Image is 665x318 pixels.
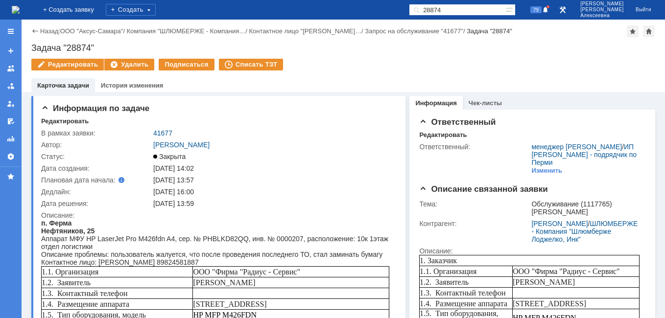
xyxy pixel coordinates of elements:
span: HP MFP M426FDN [94,59,157,67]
div: Обслуживание (1117765) [PERSON_NAME] [531,200,641,216]
div: / [249,27,365,35]
div: Контрагент: [419,220,529,227]
div: [DATE] 14:02 [153,164,392,172]
a: Перейти в интерфейс администратора [557,4,569,16]
div: [DATE] 16:00 [153,188,392,196]
a: 41677 [153,129,172,137]
a: Запрос на обслуживание "41677" [365,27,463,35]
span: 1.1. Организация [0,48,57,57]
span: 2.1. Описание проблемы [0,116,83,125]
a: Перейти на домашнюю страницу [12,6,20,14]
span: Описание связанной заявки [419,184,547,194]
div: Редактировать [419,131,467,139]
span: №000207 [152,102,183,111]
span: ООО "Фирма "Радиус - Сервис" [152,48,259,57]
span: 1.1. Организация [0,12,57,21]
a: ИП [PERSON_NAME] - подрядчик по Перми [531,143,637,166]
a: ООО "Аксус-Самара" [60,27,123,35]
span: [PERSON_NAME] [580,1,624,7]
div: Статус: [41,153,151,160]
span: Алексеевна [580,13,624,19]
span: 1.2. Заявитель [0,23,49,31]
span: 1.6. Серийный № оборудования [0,72,60,90]
span: После обслуживания 08.09 мфу начал "жевать" бумагу. [94,112,199,129]
span: [STREET_ADDRESS] [152,81,225,89]
div: / [127,27,249,35]
div: [DATE] 13:57 [153,176,392,184]
a: Компания "ШЛЮМБЕРЖЕ - Компания… [127,27,246,35]
div: Автор: [41,141,151,149]
a: Заявки в моей ответственности [3,78,19,94]
div: / [365,27,467,35]
a: [PERSON_NAME] [153,141,210,149]
span: №000207 [94,77,124,85]
div: Дата решения: [41,200,151,207]
span: Закрыта [153,153,186,160]
span: 1.3. Контактный телефон [0,34,86,42]
div: Описание: [419,247,643,255]
a: Мои согласования [3,114,19,129]
div: Дедлайн: [41,188,151,196]
div: [DATE] 13:59 [153,200,392,207]
span: [PERSON_NAME] [94,23,156,31]
div: Создать [106,4,156,16]
a: [EMAIL_ADDRESS][DOMAIN_NAME] [84,162,187,169]
span: 1.5. Тип оборудования, модель [0,54,79,71]
a: Настройки [3,149,19,164]
div: | [58,27,60,34]
span: HP MFP M426FDN [152,91,215,100]
a: Чек-листы [469,99,502,107]
span: 79 [530,6,542,13]
span: 1.2. Заявитель [0,59,49,68]
div: В рамках заявки: [41,129,151,137]
a: Заявки на командах [3,61,19,76]
div: Изменить [531,167,562,175]
span: [STREET_ADDRESS] [94,45,167,53]
span: [PERSON_NAME] [152,59,214,68]
div: Дата создания: [41,164,151,172]
span: 1.3. Контактный телефон [0,70,86,78]
div: Тема: [419,200,529,208]
img: logo [12,6,20,14]
a: Карточка задачи [37,82,89,89]
span: 1.4. Размещение аппарата [0,81,88,89]
div: Задача "28874" [467,27,512,35]
a: [PHONE_NUMBER] [74,170,128,177]
span: 1.4. Размещение аппарата [0,45,88,53]
span: Информация по задаче [41,104,149,113]
div: Описание: [41,211,394,219]
div: Редактировать [41,117,89,125]
a: Назад [40,27,58,35]
a: менеджер [PERSON_NAME] [531,143,622,151]
a: История изменения [101,82,163,89]
span: -//- [94,91,103,100]
span: 1.5. Тип оборудования, модель [0,91,105,100]
div: Плановая дата начала: [41,176,140,184]
a: [PERSON_NAME] [531,220,588,227]
span: [PERSON_NAME] [580,7,624,13]
span: 1.6. Серийный № оборудования [0,102,108,111]
div: / [531,143,641,166]
a: Контактное лицо "[PERSON_NAME]… [249,27,361,35]
span: 1. Заказчик [0,1,38,10]
div: Задача "28874" [31,43,655,53]
a: Мои заявки [3,96,19,112]
span: 1.7. Состояние гарантии [0,91,84,100]
div: / [60,27,127,35]
div: / [531,220,641,243]
span: 2. Содержание заявки [0,102,73,111]
span: Расширенный поиск [505,4,515,14]
span: Ответственный [419,117,496,127]
div: Добавить в избранное [627,25,639,37]
a: Создать заявку [3,43,19,59]
span: ООО "Фирма "Радиус - Сервис" [94,12,201,21]
a: ШЛЮМБЕРЖЕ - Компания "Шлюмберже Лоджелко, Инк" [531,220,638,243]
a: Информация [415,99,456,107]
a: Отчеты [3,131,19,147]
div: Ответственный: [419,143,529,151]
div: Сделать домашней страницей [643,25,655,37]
